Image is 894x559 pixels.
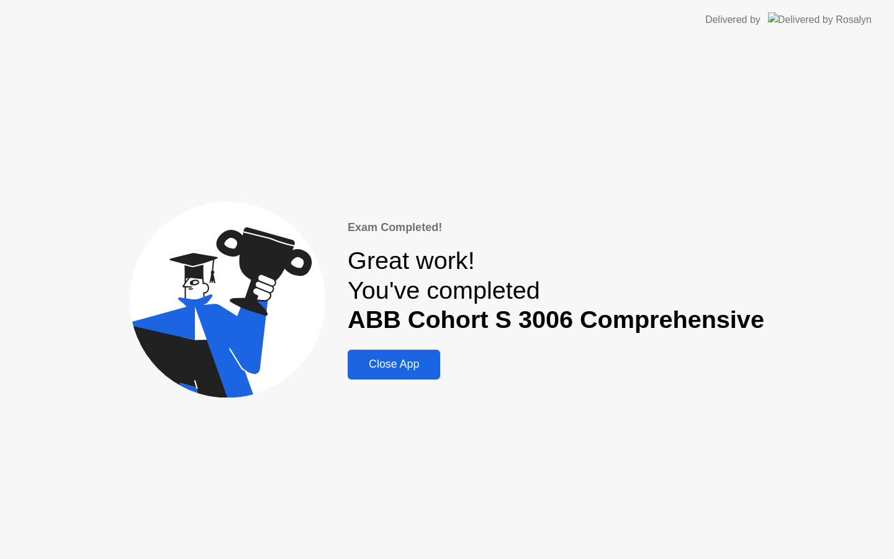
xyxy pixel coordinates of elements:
div: Exam Completed! [348,219,764,236]
b: ABB Cohort S 3006 Comprehensive [348,306,764,333]
img: Delivered by Rosalyn [768,12,872,27]
div: Great work! You've completed [348,246,764,335]
div: Delivered by [705,12,761,27]
button: Close App [348,350,440,379]
div: Close App [351,358,436,371]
